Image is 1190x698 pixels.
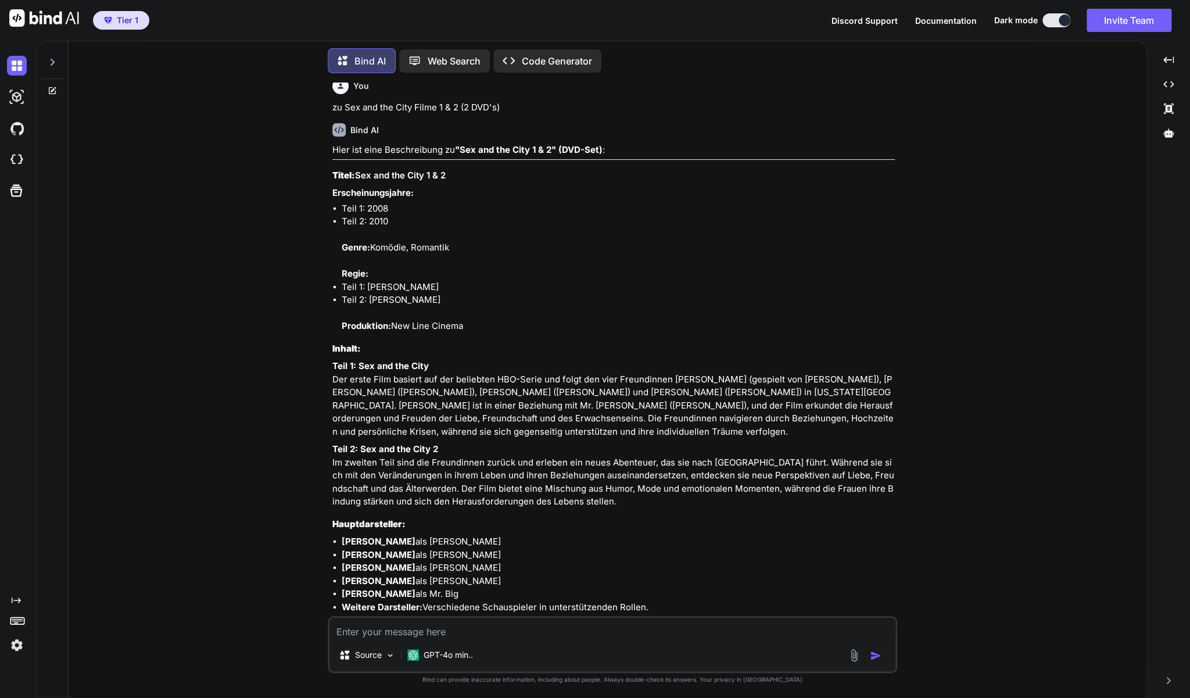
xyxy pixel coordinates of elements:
img: GPT-4o mini [407,649,419,661]
strong: Erscheinungsjahre: [332,187,414,198]
strong: Produktion: [342,320,391,331]
p: Source [355,649,382,661]
p: zu Sex and the City Filme 1 & 2 (2 DVD's) [332,101,895,114]
strong: Inhalt: [332,343,361,354]
img: darkChat [7,56,27,76]
p: Web Search [428,54,481,68]
p: Bind AI [354,54,386,68]
p: Der erste Film basiert auf der beliebten HBO-Serie und folgt den vier Freundinnen [PERSON_NAME] (... [332,360,895,438]
button: Documentation [915,15,977,27]
strong: [PERSON_NAME] [342,562,415,573]
strong: Teil 2: Sex and the City 2 [332,443,438,454]
strong: Regie: [342,268,368,279]
strong: [PERSON_NAME] [342,588,415,599]
li: Teil 2: [PERSON_NAME] New Line Cinema [342,293,895,333]
strong: Hauptdarsteller: [332,518,406,529]
strong: [PERSON_NAME] [342,536,415,547]
li: Verschiedene Schauspieler in unterstützenden Rollen. [342,601,895,614]
li: als [PERSON_NAME] [342,549,895,562]
li: Teil 2: 2010 Komödie, Romantik [342,215,895,281]
h6: Bind AI [350,124,379,136]
strong: Weitere Darsteller: [342,602,422,613]
li: als [PERSON_NAME] [342,575,895,588]
p: Code Generator [522,54,592,68]
h6: You [353,80,369,92]
strong: Titel: [332,170,355,181]
p: Hier ist eine Beschreibung zu : [332,144,895,157]
img: darkAi-studio [7,87,27,107]
img: premium [104,17,112,24]
strong: Teil 1: Sex and the City [332,360,429,371]
li: Teil 1: [PERSON_NAME] [342,281,895,294]
p: Im zweiten Teil sind die Freundinnen zurück und erleben ein neues Abenteuer, das sie nach [GEOGRA... [332,443,895,509]
button: premiumTier 1 [93,11,149,30]
strong: Genre: [342,242,370,253]
img: cloudideIcon [7,150,27,170]
img: githubDark [7,119,27,138]
p: GPT-4o min.. [424,649,473,661]
span: Dark mode [994,15,1038,26]
span: Discord Support [831,16,898,26]
li: als Mr. Big [342,588,895,601]
li: Teil 1: 2008 [342,202,895,216]
button: Invite Team [1087,9,1171,32]
img: attachment [847,649,861,662]
strong: [PERSON_NAME] [342,575,415,586]
span: Documentation [915,16,977,26]
img: settings [7,635,27,655]
button: Discord Support [831,15,898,27]
span: Tier 1 [117,15,138,26]
img: Bind AI [9,9,79,27]
h3: Sex and the City 1 & 2 [332,169,895,182]
strong: [PERSON_NAME] [342,549,415,560]
img: icon [870,650,881,661]
li: als [PERSON_NAME] [342,535,895,549]
p: Bind can provide inaccurate information, including about people. Always double-check its answers.... [328,675,897,684]
strong: "Sex and the City 1 & 2" (DVD-Set) [455,144,603,155]
li: als [PERSON_NAME] [342,561,895,575]
img: Pick Models [385,650,395,660]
